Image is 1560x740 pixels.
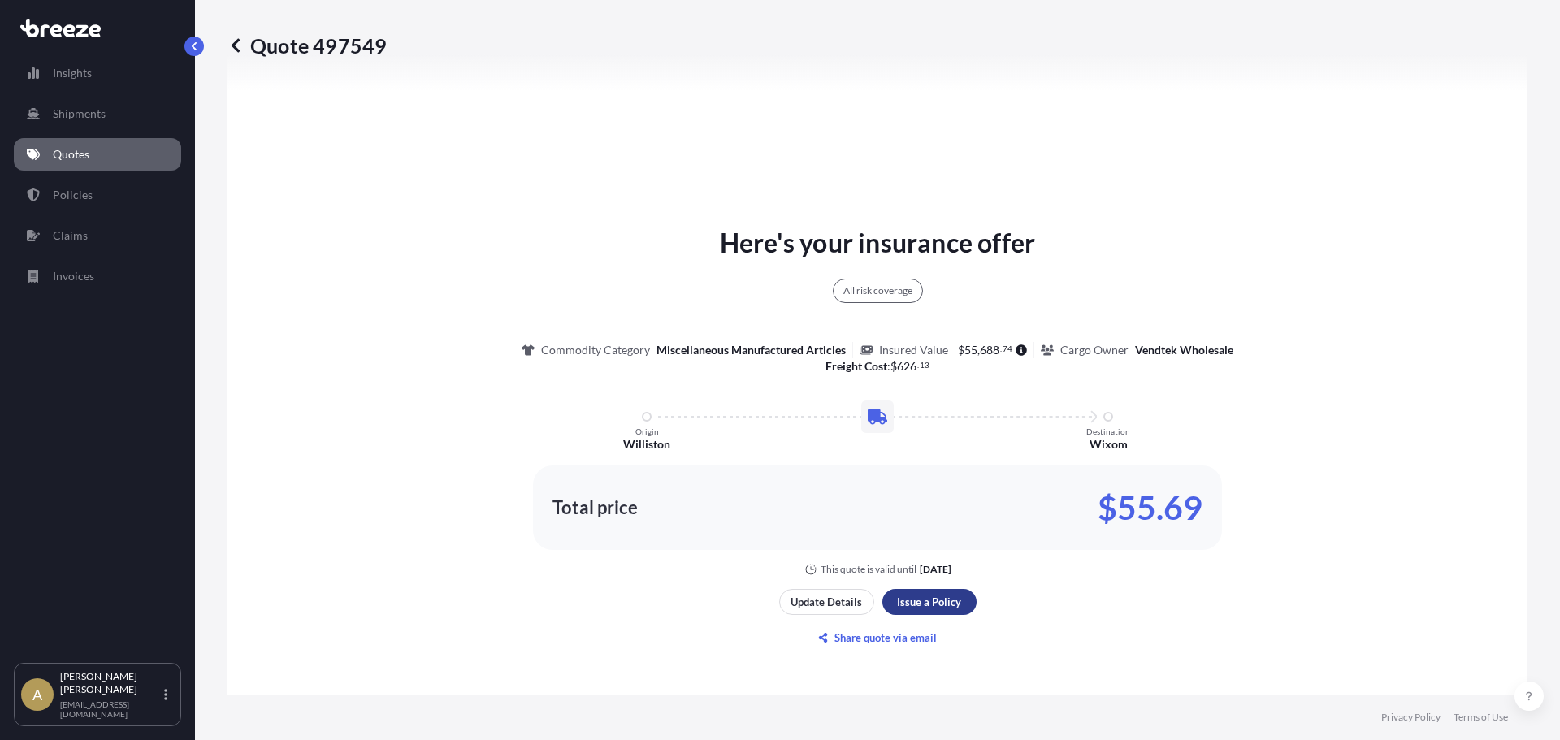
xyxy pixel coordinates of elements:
a: Claims [14,219,181,252]
p: [EMAIL_ADDRESS][DOMAIN_NAME] [60,699,161,719]
span: 688 [980,344,999,356]
p: Shipments [53,106,106,122]
p: Cargo Owner [1060,342,1129,358]
p: Update Details [791,594,862,610]
p: This quote is valid until [821,563,916,576]
span: . [917,362,919,368]
span: $ [958,344,964,356]
p: Here's your insurance offer [720,223,1035,262]
p: Claims [53,227,88,244]
p: Vendtek Wholesale [1135,342,1233,358]
span: 55 [964,344,977,356]
span: . [1000,346,1002,352]
p: Insured Value [879,342,948,358]
p: : [825,358,929,374]
a: Terms of Use [1454,711,1508,724]
a: Privacy Policy [1381,711,1441,724]
span: 626 [897,361,916,372]
button: Update Details [779,589,874,615]
p: Invoices [53,268,94,284]
span: 74 [1003,346,1012,352]
p: Policies [53,187,93,203]
p: [DATE] [920,563,951,576]
p: Issue a Policy [897,594,961,610]
p: Total price [552,500,638,516]
div: All risk coverage [833,279,923,303]
p: Quotes [53,146,89,162]
p: Williston [623,436,670,452]
p: $55.69 [1098,495,1202,521]
a: Shipments [14,97,181,130]
span: 13 [920,362,929,368]
button: Issue a Policy [882,589,977,615]
span: A [32,686,42,703]
p: [PERSON_NAME] [PERSON_NAME] [60,670,161,696]
span: , [977,344,980,356]
p: Origin [635,426,659,436]
button: Share quote via email [779,625,977,651]
a: Insights [14,57,181,89]
p: Commodity Category [541,342,650,358]
p: Share quote via email [834,630,937,646]
p: Insights [53,65,92,81]
a: Invoices [14,260,181,292]
b: Freight Cost [825,359,887,373]
p: Miscellaneous Manufactured Articles [656,342,846,358]
p: Wixom [1090,436,1128,452]
p: Destination [1086,426,1130,436]
span: $ [890,361,897,372]
a: Quotes [14,138,181,171]
p: Quote 497549 [227,32,387,58]
a: Policies [14,179,181,211]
